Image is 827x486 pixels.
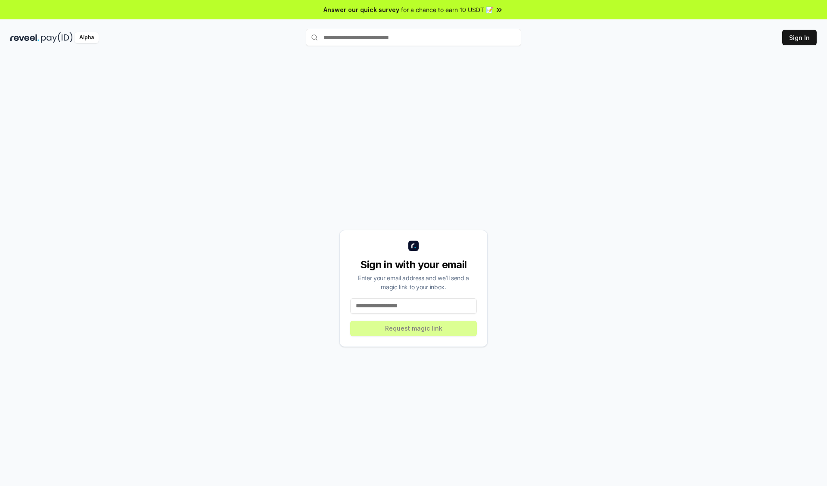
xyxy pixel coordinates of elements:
div: Enter your email address and we’ll send a magic link to your inbox. [350,273,477,291]
span: Answer our quick survey [323,5,399,14]
button: Sign In [782,30,817,45]
img: logo_small [408,241,419,251]
div: Sign in with your email [350,258,477,272]
span: for a chance to earn 10 USDT 📝 [401,5,493,14]
img: pay_id [41,32,73,43]
img: reveel_dark [10,32,39,43]
div: Alpha [75,32,99,43]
